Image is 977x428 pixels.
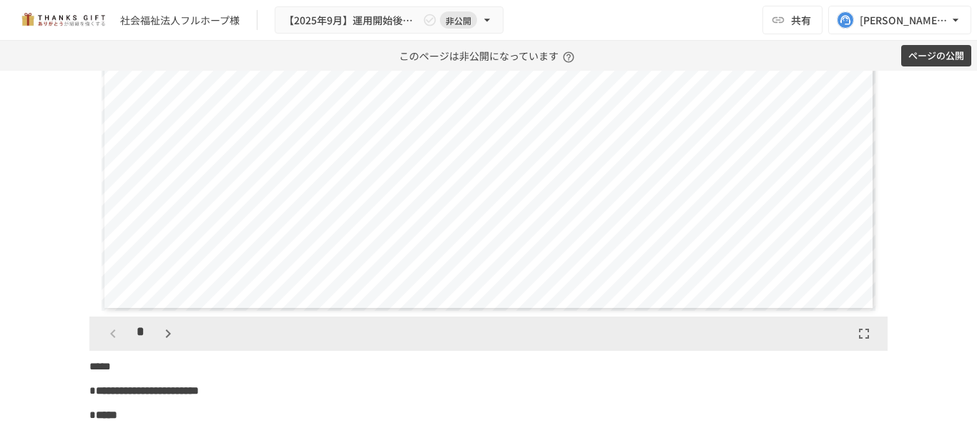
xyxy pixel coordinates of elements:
[762,6,823,34] button: 共有
[17,9,109,31] img: mMP1OxWUAhQbsRWCurg7vIHe5HqDpP7qZo7fRoNLXQh
[791,12,811,28] span: 共有
[901,45,971,67] button: ページの公開
[860,11,948,29] div: [PERSON_NAME][EMAIL_ADDRESS][DOMAIN_NAME]
[284,11,420,29] span: 【2025年9月】運用開始後振り返りミーティング
[399,41,579,71] p: このページは非公開になっています
[440,13,477,28] span: 非公開
[275,6,504,34] button: 【2025年9月】運用開始後振り返りミーティング非公開
[120,13,240,28] div: 社会福祉法人フルホープ様
[828,6,971,34] button: [PERSON_NAME][EMAIL_ADDRESS][DOMAIN_NAME]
